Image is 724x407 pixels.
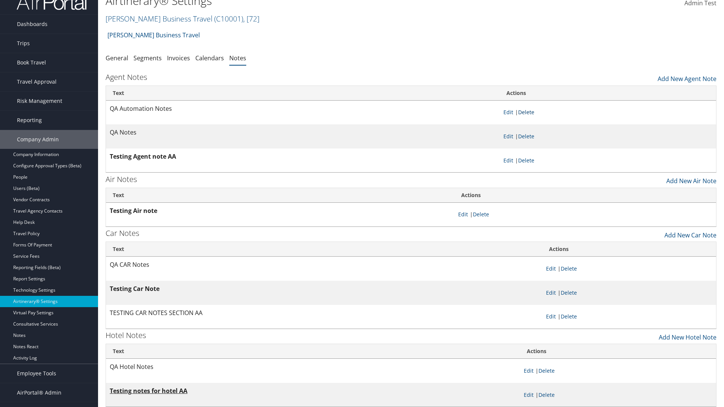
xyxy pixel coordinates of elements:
[500,86,716,101] th: Actions
[658,70,716,83] a: Add New Agent Note
[503,157,513,164] a: Edit
[538,391,555,398] a: Delete
[214,14,243,24] span: ( C10001 )
[520,383,716,407] td: |
[664,227,716,240] a: Add New Car Note
[454,188,716,203] th: Actions
[17,53,46,72] span: Book Travel
[106,344,520,359] th: Text
[542,257,716,281] td: |
[106,330,146,341] h3: Hotel Notes
[561,289,577,296] a: Delete
[110,104,496,114] p: QA Automation Notes
[561,265,577,272] a: Delete
[106,228,139,239] h3: Car Notes
[17,72,57,91] span: Travel Approval
[518,109,534,116] a: Delete
[458,211,468,218] a: Edit
[106,174,137,185] h3: Air Notes
[195,54,224,62] a: Calendars
[106,188,454,203] th: Text
[106,72,147,83] h3: Agent Notes
[500,124,716,148] td: |
[110,285,160,293] strong: Testing Car Note
[17,92,62,110] span: Risk Management
[17,15,48,34] span: Dashboards
[454,203,716,227] td: |
[110,128,496,138] p: QA Notes
[110,260,538,270] p: QA CAR Notes
[542,242,716,257] th: Actions
[17,383,61,402] span: AirPortal® Admin
[106,14,259,24] a: [PERSON_NAME] Business Travel
[524,367,534,374] a: Edit
[503,133,513,140] a: Edit
[17,364,56,383] span: Employee Tools
[520,359,716,383] td: |
[110,387,187,395] strong: Testing notes for hotel AA
[17,34,30,53] span: Trips
[110,308,538,318] p: TESTING CAR NOTES SECTION AA
[659,329,716,342] a: Add New Hotel Note
[110,207,157,215] strong: Testing Air note
[500,101,716,125] td: |
[542,305,716,329] td: |
[524,391,534,398] a: Edit
[503,109,513,116] a: Edit
[666,173,716,185] a: Add New Air Note
[106,86,500,101] th: Text
[106,54,128,62] a: General
[133,54,162,62] a: Segments
[546,265,556,272] a: Edit
[107,28,200,43] a: [PERSON_NAME] Business Travel
[520,344,716,359] th: Actions
[17,111,42,130] span: Reporting
[518,157,534,164] a: Delete
[546,313,556,320] a: Edit
[243,14,259,24] span: , [ 72 ]
[473,211,489,218] a: Delete
[17,130,59,149] span: Company Admin
[542,281,716,305] td: |
[167,54,190,62] a: Invoices
[110,152,176,161] strong: Testing Agent note AA
[538,367,555,374] a: Delete
[518,133,534,140] a: Delete
[229,54,246,62] a: Notes
[106,242,542,257] th: Text
[546,289,556,296] a: Edit
[500,148,716,173] td: |
[110,362,516,372] p: QA Hotel Notes
[561,313,577,320] a: Delete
